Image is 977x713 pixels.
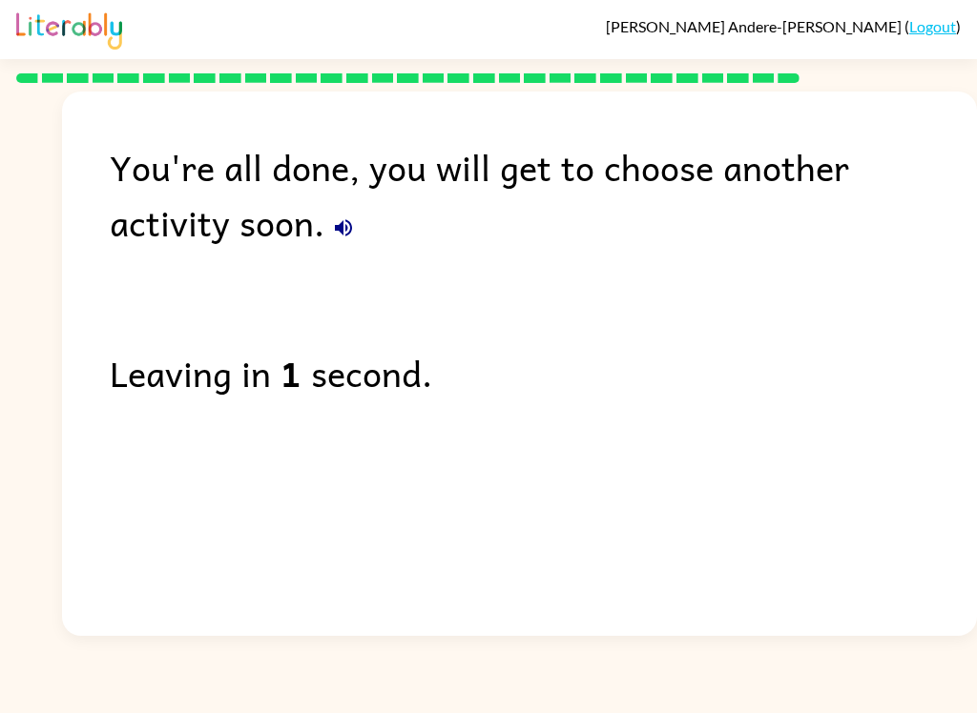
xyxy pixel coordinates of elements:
a: Logout [909,17,956,35]
div: Leaving in second. [110,345,977,400]
span: [PERSON_NAME] Andere-[PERSON_NAME] [606,17,904,35]
b: 1 [281,345,301,400]
div: ( ) [606,17,961,35]
img: Literably [16,8,122,50]
div: You're all done, you will get to choose another activity soon. [110,139,977,250]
